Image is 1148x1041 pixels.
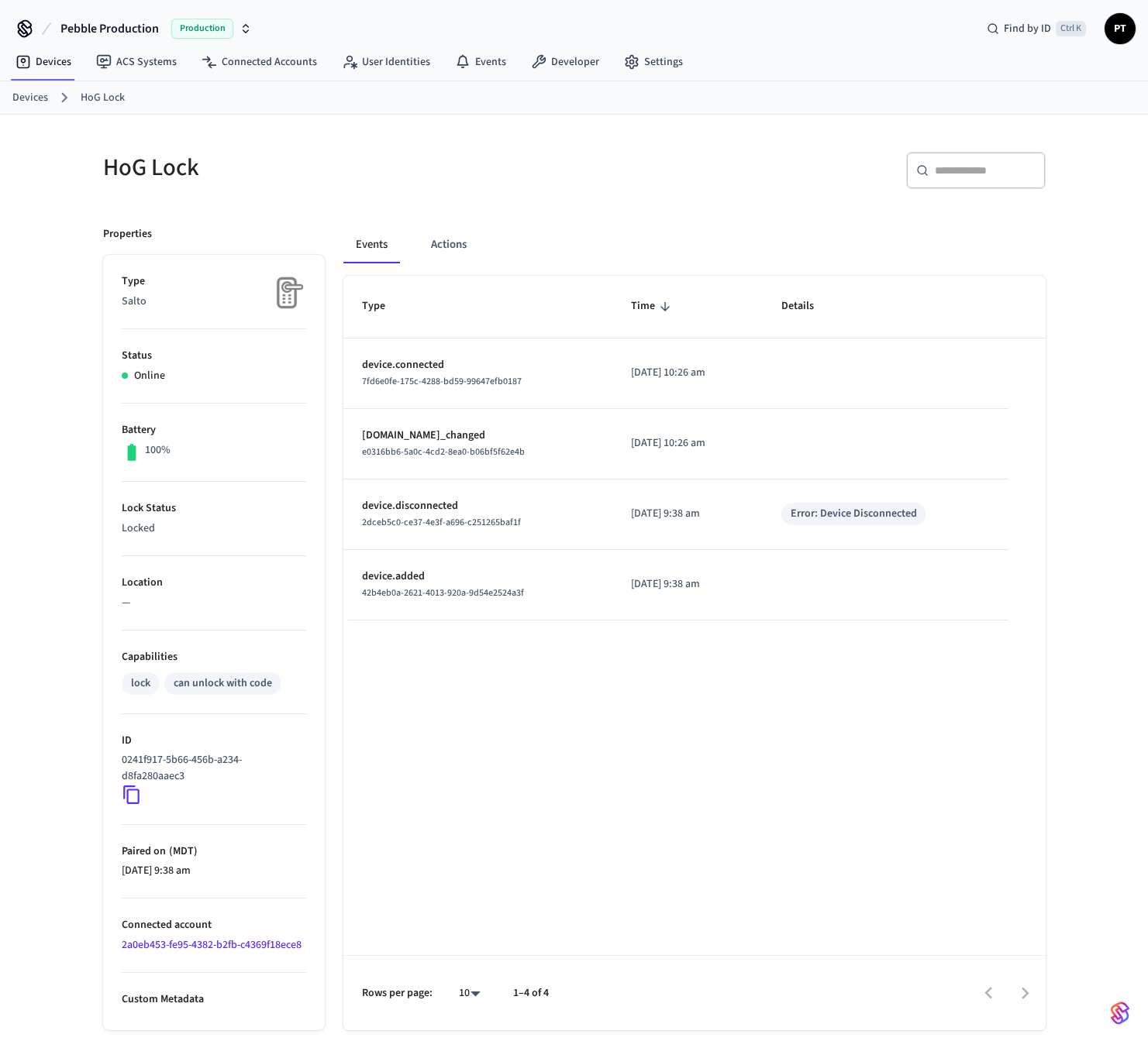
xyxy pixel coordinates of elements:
[791,506,917,522] div: Error: Device Disconnected
[122,294,306,310] p: Salto
[443,48,519,76] a: Events
[519,48,612,76] a: Developer
[122,937,302,953] a: 2a0eb453-fe95-4382-b2fb-c4369f18ece8
[631,506,744,522] p: [DATE] 9:38 am
[631,576,744,593] p: [DATE] 9:38 am
[122,752,300,785] p: 0241f917-5b66-456b-a234-d8fa280aaec3
[612,48,695,76] a: Settings
[362,516,521,529] span: 2dceb5c0-ce37-4e3f-a696-c251265baf1f
[189,48,329,76] a: Connected Accounts
[12,90,48,106] a: Devices
[631,365,744,381] p: [DATE] 10:26 am
[362,445,525,459] span: e0316bb6-5a0c-4cd2-8ea0-b06bf5f62e4b
[362,357,595,373] p: device.connected
[122,422,306,438] p: Battery
[122,991,306,1008] p: Custom Metadata
[103,226,152,242] p: Properties
[1056,21,1086,36] span: Ctrl K
[362,375,522,388] span: 7fd6e0fe-175c-4288-bd59-99647efb0187
[781,294,834,318] span: Details
[103,152,565,184] h5: HoG Lock
[329,48,443,76] a: User Identities
[131,675,150,692] div: lock
[362,985,433,1001] p: Rows per page:
[122,733,306,749] p: ID
[343,276,1046,620] table: sticky table
[122,520,306,537] p: Locked
[419,226,479,263] button: Actions
[1106,15,1134,43] span: PT
[343,226,1046,263] div: ant example
[122,500,306,517] p: Lock Status
[122,348,306,364] p: Status
[81,90,125,106] a: HoG Lock
[122,595,306,611] p: —
[171,19,233,39] span: Production
[174,675,272,692] div: can unlock with code
[122,649,306,665] p: Capabilities
[145,442,171,459] p: 100%
[267,273,306,312] img: Placeholder Lock Image
[362,498,595,514] p: device.disconnected
[513,985,549,1001] p: 1–4 of 4
[134,368,165,384] p: Online
[166,843,198,859] span: ( MDT )
[1004,21,1051,36] span: Find by ID
[122,863,306,879] p: [DATE] 9:38 am
[974,15,1098,43] div: Find by IDCtrl K
[631,294,675,318] span: Time
[3,48,84,76] a: Devices
[362,294,405,318] span: Type
[362,428,595,444] p: [DOMAIN_NAME]_changed
[362,569,595,585] p: device.added
[122,917,306,933] p: Connected account
[362,586,524,600] span: 42b4eb0a-2621-4013-920a-9d54e2524a3f
[122,575,306,591] p: Location
[1111,1001,1129,1026] img: SeamLogoGradient.69752ec5.svg
[631,435,744,452] p: [DATE] 10:26 am
[451,982,488,1005] div: 10
[84,48,189,76] a: ACS Systems
[122,843,306,860] p: Paired on
[343,226,400,263] button: Events
[60,19,159,38] span: Pebble Production
[1105,13,1136,44] button: PT
[122,273,306,290] p: Type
